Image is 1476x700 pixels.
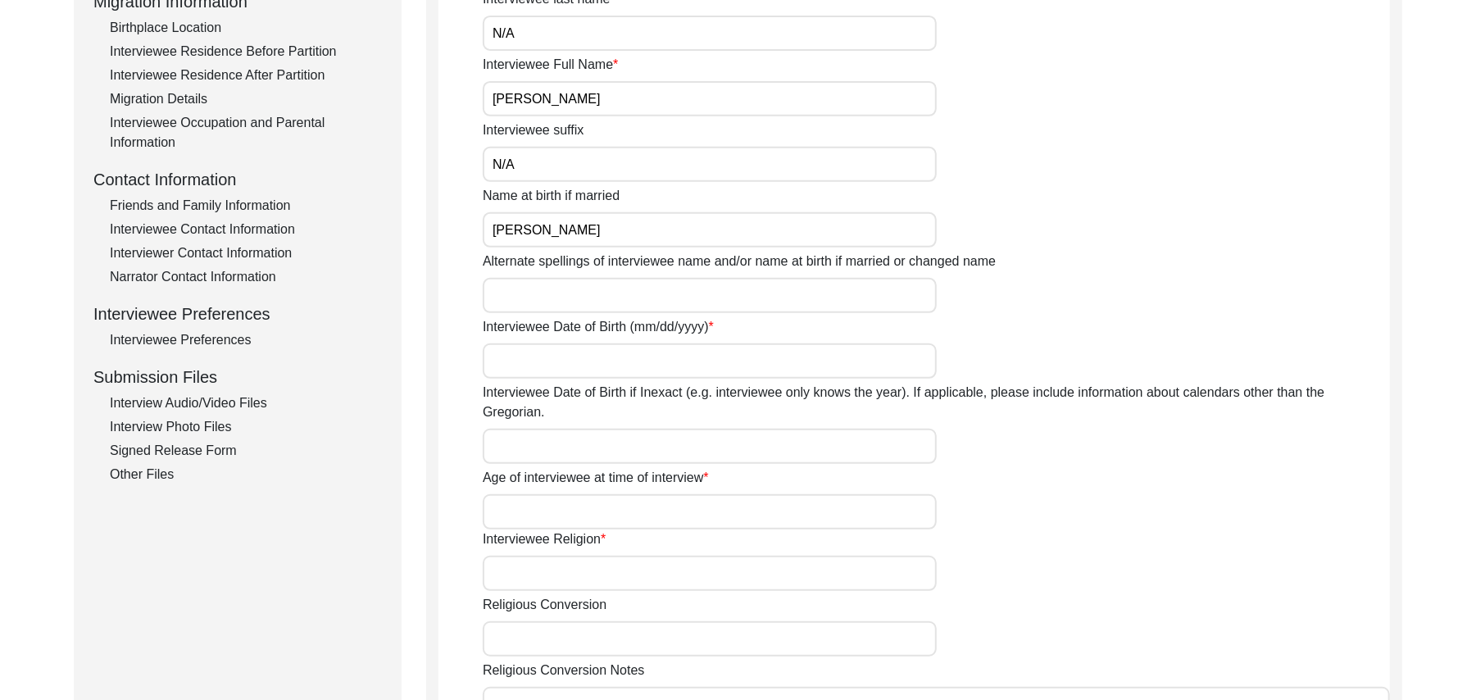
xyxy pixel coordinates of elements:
[93,365,382,389] div: Submission Files
[110,89,382,109] div: Migration Details
[483,661,644,680] label: Religious Conversion Notes
[110,267,382,287] div: Narrator Contact Information
[483,120,584,140] label: Interviewee suffix
[483,186,620,206] label: Name at birth if married
[110,417,382,437] div: Interview Photo Files
[93,167,382,192] div: Contact Information
[110,243,382,263] div: Interviewer Contact Information
[110,220,382,239] div: Interviewee Contact Information
[110,196,382,216] div: Friends and Family Information
[110,441,382,461] div: Signed Release Form
[110,113,382,152] div: Interviewee Occupation and Parental Information
[93,302,382,326] div: Interviewee Preferences
[110,42,382,61] div: Interviewee Residence Before Partition
[110,66,382,85] div: Interviewee Residence After Partition
[483,595,606,615] label: Religious Conversion
[110,465,382,484] div: Other Files
[483,530,606,549] label: Interviewee Religion
[483,468,709,488] label: Age of interviewee at time of interview
[110,393,382,413] div: Interview Audio/Video Files
[483,252,996,271] label: Alternate spellings of interviewee name and/or name at birth if married or changed name
[110,330,382,350] div: Interviewee Preferences
[483,317,714,337] label: Interviewee Date of Birth (mm/dd/yyyy)
[483,383,1390,422] label: Interviewee Date of Birth if Inexact (e.g. interviewee only knows the year). If applicable, pleas...
[483,55,618,75] label: Interviewee Full Name
[110,18,382,38] div: Birthplace Location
